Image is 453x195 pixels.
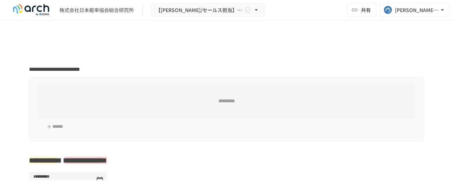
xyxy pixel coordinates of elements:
[347,3,377,17] button: 共有
[59,6,134,14] div: 株式会社日本能率協会総合研究所
[93,173,107,188] button: Choose date
[379,3,450,17] button: [PERSON_NAME][EMAIL_ADDRESS][DOMAIN_NAME]
[156,6,243,15] span: 【[PERSON_NAME]/セールス担当】株式会社日本能率協会総合研究所様_初期設定サポート
[361,6,371,14] span: 共有
[151,3,264,17] button: 【[PERSON_NAME]/セールス担当】株式会社日本能率協会総合研究所様_初期設定サポート
[395,6,439,15] div: [PERSON_NAME][EMAIL_ADDRESS][DOMAIN_NAME]
[8,4,54,16] img: logo-default@2x-9cf2c760.svg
